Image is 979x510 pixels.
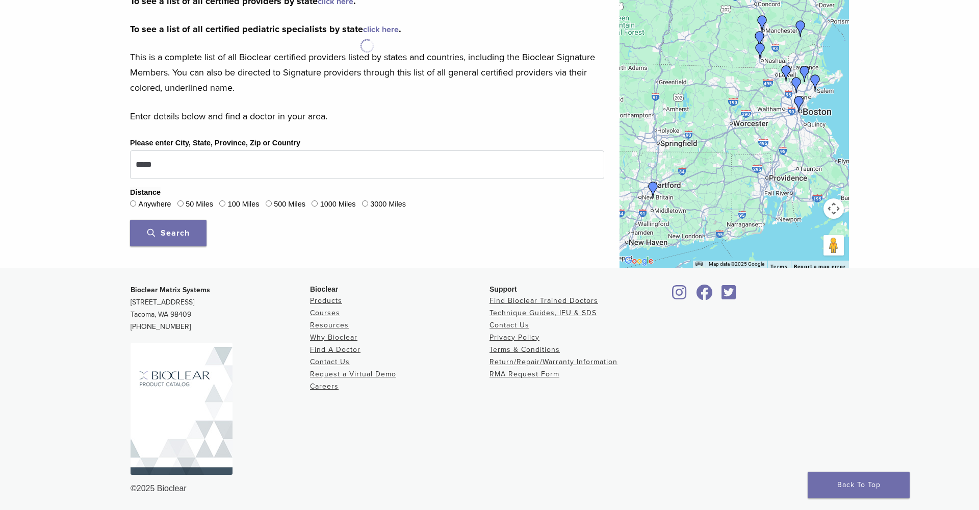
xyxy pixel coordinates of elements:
button: Keyboard shortcuts [695,261,703,268]
img: Bioclear [131,343,233,475]
label: 50 Miles [186,199,213,210]
legend: Distance [130,187,161,198]
a: Terms (opens in new tab) [770,264,788,270]
button: Map camera controls [823,198,844,219]
div: Dr. Cara Lund [788,77,805,93]
a: Contact Us [489,321,529,329]
label: 1000 Miles [320,199,356,210]
a: Terms & Conditions [489,345,560,354]
a: Bioclear [718,291,739,301]
a: Why Bioclear [310,333,357,342]
p: Enter details below and find a doctor in your area. [130,109,604,124]
span: Support [489,285,517,293]
a: Products [310,296,342,305]
button: Search [130,220,207,246]
a: Return/Repair/Warranty Information [489,358,617,366]
a: Find Bioclear Trained Doctors [489,296,598,305]
a: Back To Top [808,472,910,498]
img: Google [622,254,656,268]
label: 100 Miles [228,199,260,210]
a: Resources [310,321,349,329]
div: Dr. David Yue and Dr. Silvia Huang-Yue [752,43,768,59]
div: Dr. Julia Karpman [645,182,661,198]
a: Request a Virtual Demo [310,370,396,378]
label: 3000 Miles [370,199,406,210]
a: Privacy Policy [489,333,539,342]
a: RMA Request Form [489,370,559,378]
button: Drag Pegman onto the map to open Street View [823,235,844,256]
div: Dr. Pamela Maragliano-Muniz [807,74,823,91]
label: 500 Miles [274,199,305,210]
a: Contact Us [310,358,350,366]
div: ©2025 Bioclear [131,482,848,495]
a: Careers [310,382,339,391]
span: Search [147,228,190,238]
div: Dr. David Yue [754,15,770,32]
a: Bioclear [669,291,690,301]
p: [STREET_ADDRESS] Tacoma, WA 98409 [PHONE_NUMBER] [131,284,310,333]
p: This is a complete list of all Bioclear certified providers listed by states and countries, inclu... [130,49,604,95]
div: Dr. Silvia Huang-Yue [752,31,768,47]
a: Courses [310,309,340,317]
span: Bioclear [310,285,338,293]
a: Bioclear [692,291,716,301]
div: Dr. Kristen Dority [791,96,807,112]
a: Technique Guides, IFU & SDS [489,309,597,317]
a: Find A Doctor [310,345,360,354]
label: Anywhere [138,199,171,210]
strong: Bioclear Matrix Systems [131,286,210,294]
label: Please enter City, State, Province, Zip or Country [130,138,300,149]
div: Dr. Svetlana Gomer [778,65,794,82]
a: Open this area in Google Maps (opens a new window) [622,254,656,268]
div: Dr. Vera Matshkalyan [792,20,809,37]
a: Report a map error [794,264,846,269]
strong: To see a list of all certified pediatric specialists by state . [130,23,401,35]
div: Dr. Nicholas DiMauro [796,66,813,82]
a: click here [363,24,399,35]
span: Map data ©2025 Google [709,261,764,267]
